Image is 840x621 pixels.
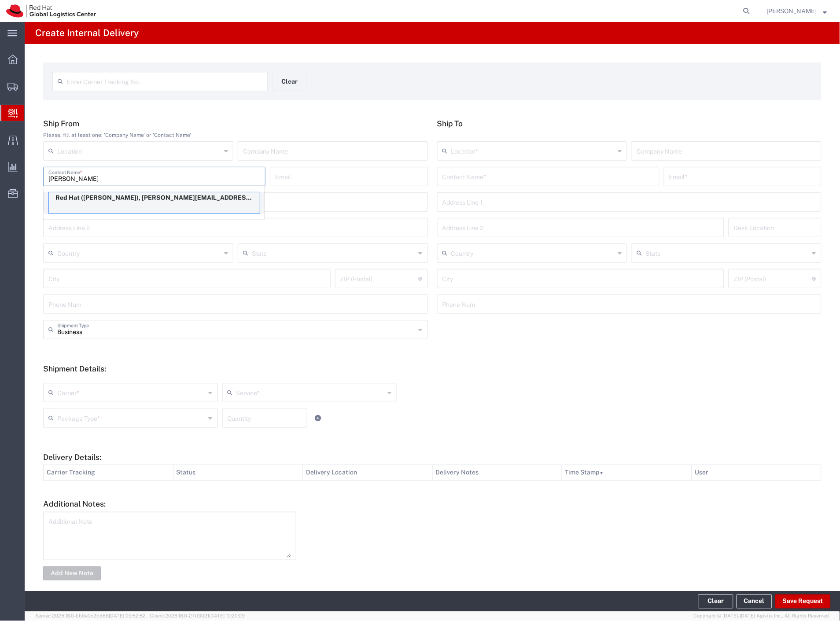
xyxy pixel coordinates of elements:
span: Server: 2025.18.0-bb0e0c2bd68 [35,614,146,619]
span: Copyright © [DATE]-[DATE] Agistix Inc., All Rights Reserved [694,613,829,620]
th: Delivery Notes [432,465,562,481]
button: [PERSON_NAME] [766,6,828,16]
h5: Ship To [437,119,822,128]
img: logo [6,4,96,18]
button: Clear [698,595,733,609]
span: Filip Lizuch [767,6,817,16]
th: Delivery Location [303,465,433,481]
th: Carrier Tracking [44,465,173,481]
h5: Delivery Details: [43,452,822,462]
h5: Additional Notes: [43,500,822,509]
span: Client: 2025.18.0-27d3021 [150,614,245,619]
h5: Shipment Details: [43,364,822,373]
div: Please, fill at least one: 'Company Name' or 'Contact Name' [43,131,428,139]
p: Red Hat (Andrea Hanakova), ahanakov@redhat.com [49,192,260,203]
button: Clear [272,72,307,91]
table: Delivery Details: [43,465,822,481]
a: Add Item [312,412,324,424]
th: Status [173,465,303,481]
span: [DATE] 10:20:09 [209,614,245,619]
a: Cancel [737,595,772,609]
span: [DATE] 09:52:52 [109,614,146,619]
h5: Ship From [43,119,428,128]
button: Save Request [775,595,831,609]
th: Time Stamp [562,465,692,481]
th: User [692,465,822,481]
h4: Create Internal Delivery [35,22,139,44]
